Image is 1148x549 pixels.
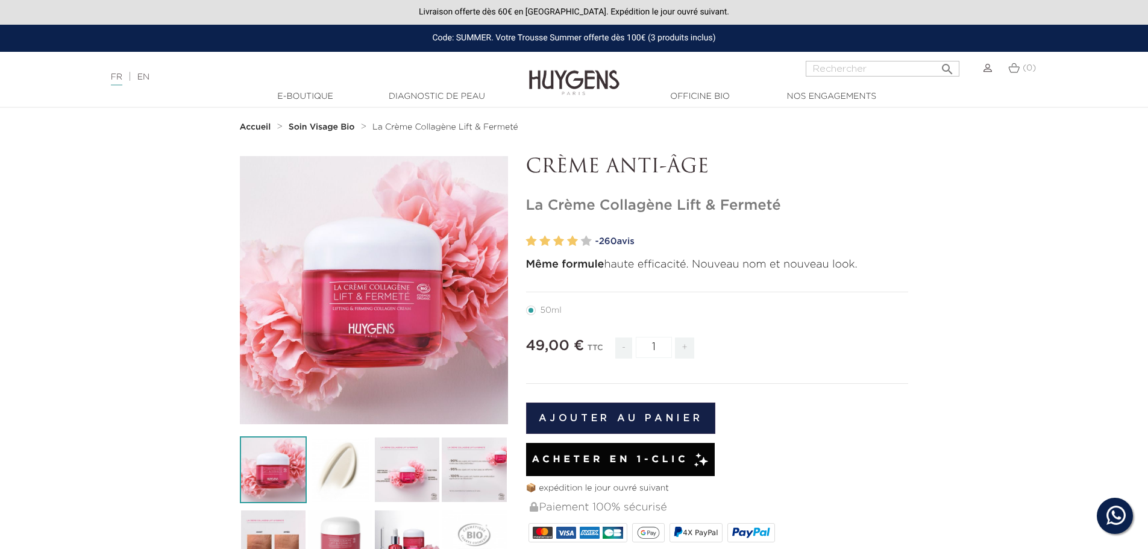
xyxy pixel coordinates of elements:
i:  [940,58,955,73]
a: Soin Visage Bio [289,122,358,132]
strong: Soin Visage Bio [289,123,355,131]
p: haute efficacité. Nouveau nom et nouveau look. [526,257,909,273]
span: + [675,337,694,359]
input: Rechercher [806,61,959,77]
label: 2 [539,233,550,250]
button:  [936,57,958,74]
label: 4 [567,233,578,250]
img: MASTERCARD [533,527,553,539]
label: 50ml [526,306,576,315]
div: TTC [588,335,603,368]
a: FR [111,73,122,86]
img: Paiement 100% sécurisé [530,502,538,512]
button: Ajouter au panier [526,403,716,434]
a: Nos engagements [771,90,892,103]
label: 3 [553,233,564,250]
span: 260 [599,237,617,246]
img: google_pay [637,527,660,539]
img: La Crème Collagène Lift & Fermeté [240,436,307,503]
input: Quantité [636,337,672,358]
div: Paiement 100% sécurisé [529,495,909,521]
span: - [615,337,632,359]
img: AMEX [580,527,600,539]
h1: La Crème Collagène Lift & Fermeté [526,197,909,215]
span: 4X PayPal [683,529,718,537]
label: 1 [526,233,537,250]
a: Officine Bio [640,90,761,103]
span: La Crème Collagène Lift & Fermeté [372,123,518,131]
div: | [105,70,469,84]
strong: Accueil [240,123,271,131]
a: Accueil [240,122,274,132]
a: -260avis [595,233,909,251]
label: 5 [581,233,592,250]
p: 📦 expédition le jour ouvré suivant [526,482,909,495]
a: La Crème Collagène Lift & Fermeté [372,122,518,132]
span: 49,00 € [526,339,585,353]
a: E-Boutique [245,90,366,103]
img: VISA [556,527,576,539]
a: EN [137,73,149,81]
strong: Même formule [526,259,604,270]
img: Huygens [529,51,619,97]
span: (0) [1023,64,1036,72]
a: Diagnostic de peau [377,90,497,103]
img: CB_NATIONALE [603,527,623,539]
p: CRÈME ANTI-ÂGE [526,156,909,179]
